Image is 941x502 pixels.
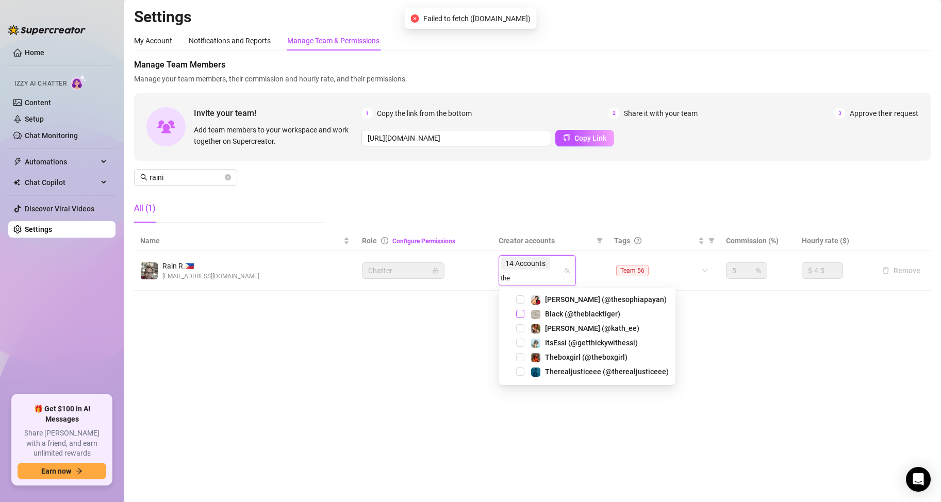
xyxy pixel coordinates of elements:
span: Creator accounts [499,235,592,246]
img: ItsEssi (@getthickywithessi) [531,339,540,348]
span: Approve their request [850,108,918,119]
span: arrow-right [75,467,82,475]
span: Tags [614,235,630,246]
a: Configure Permissions [392,238,455,245]
a: Content [25,98,51,107]
span: Team 56 [616,265,649,276]
span: filter [708,238,715,244]
div: All (1) [134,202,156,214]
span: 2 [608,108,620,119]
span: 14 Accounts [505,258,546,269]
span: Copy Link [574,134,606,142]
a: Setup [25,115,44,123]
span: Rain R. 🇵🇭 [162,260,259,272]
span: Share it with your team [624,108,698,119]
div: Manage Team & Permissions [287,35,379,46]
span: search [140,174,147,181]
span: 3 [834,108,846,119]
button: Earn nowarrow-right [18,463,106,479]
span: thunderbolt [13,158,22,166]
th: Commission (%) [720,231,796,251]
span: Chat Copilot [25,174,98,191]
div: My Account [134,35,172,46]
span: 14 Accounts [501,257,550,270]
span: Chatter [368,263,438,278]
img: AI Chatter [71,75,87,90]
img: logo-BBDzfeDw.svg [8,25,86,35]
span: filter [706,233,717,248]
img: Rain Roman [141,262,158,279]
span: Select tree node [516,324,524,332]
span: [PERSON_NAME] (@thesophiapayan) [545,295,667,304]
span: filter [597,238,603,244]
span: Therealjusticeee (@therealjusticeee) [545,367,669,376]
span: Name [140,235,341,246]
span: filter [595,233,605,248]
span: ItsEssi (@getthickywithessi) [545,339,638,347]
a: Chat Monitoring [25,131,78,140]
span: 1 [361,108,373,119]
img: Katherine (@kath_ee) [531,324,540,333]
span: Earn now [41,467,71,475]
button: close-circle [225,174,231,180]
span: 🎁 Get $100 in AI Messages [18,404,106,424]
th: Name [134,231,356,251]
a: Home [25,48,44,57]
span: Select tree node [516,310,524,318]
div: Open Intercom Messenger [906,467,931,492]
span: [EMAIL_ADDRESS][DOMAIN_NAME] [162,272,259,281]
img: Sophia (@thesophiapayan) [531,295,540,305]
span: Manage your team members, their commission and hourly rate, and their permissions. [134,73,931,85]
span: Invite your team! [194,107,361,120]
span: Select tree node [516,353,524,361]
span: Copy the link from the bottom [377,108,472,119]
button: Remove [878,264,925,277]
span: Role [362,237,377,245]
span: Select tree node [516,295,524,304]
th: Hourly rate ($) [796,231,872,251]
img: Theboxgirl (@theboxgirl) [531,353,540,362]
span: info-circle [381,237,388,244]
span: copy [563,134,570,141]
span: question-circle [634,237,641,244]
span: Izzy AI Chatter [14,79,67,89]
a: Settings [25,225,52,233]
span: team [564,267,570,274]
span: Manage Team Members [134,59,931,71]
span: Failed to fetch ([DOMAIN_NAME]) [423,13,531,24]
a: Discover Viral Videos [25,205,94,213]
span: Theboxgirl (@theboxgirl) [545,353,628,361]
div: Notifications and Reports [189,35,271,46]
span: Add team members to your workspace and work together on Supercreator. [194,124,357,147]
span: [PERSON_NAME] (@kath_ee) [545,324,639,332]
button: Copy Link [555,130,614,146]
h2: Settings [134,7,931,27]
input: Search members [150,172,223,183]
img: Black (@theblacktiger) [531,310,540,319]
span: Select tree node [516,367,524,376]
img: Chat Copilot [13,179,20,186]
img: Therealjusticeee (@therealjusticeee) [531,367,540,377]
span: Select tree node [516,339,524,347]
span: close-circle [411,14,419,23]
span: Share [PERSON_NAME] with a friend, and earn unlimited rewards [18,428,106,459]
span: Automations [25,154,98,170]
span: lock [433,267,439,274]
span: Black (@theblacktiger) [545,310,620,318]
